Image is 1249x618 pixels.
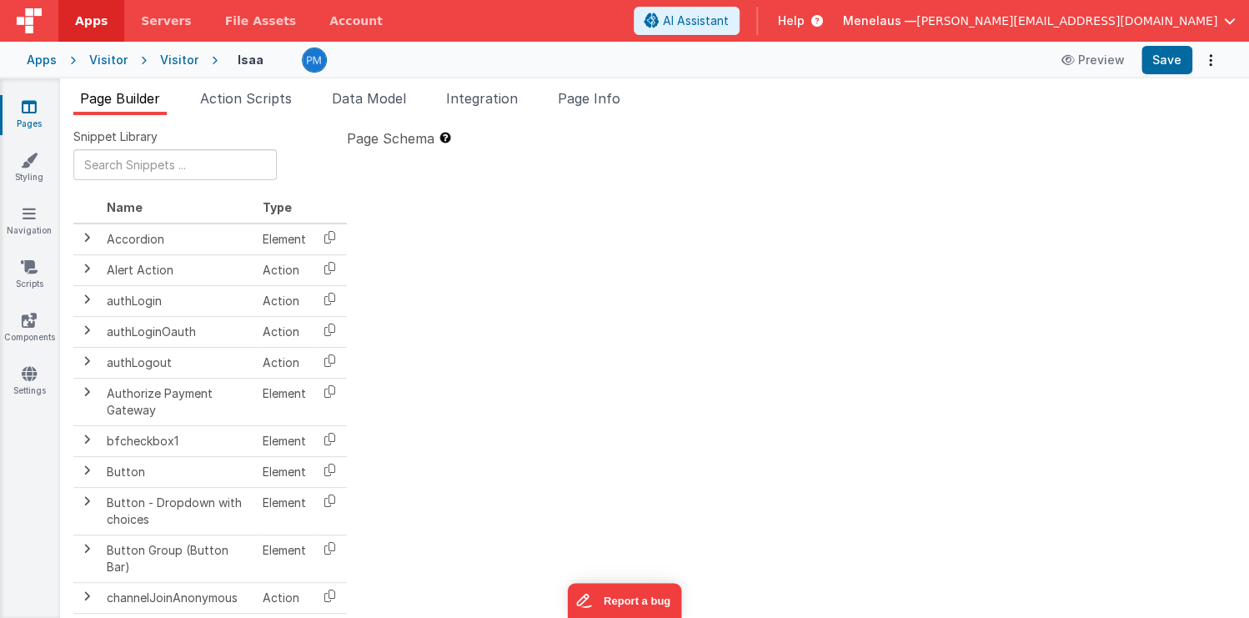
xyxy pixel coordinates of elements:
[1199,48,1222,72] button: Options
[663,13,729,29] span: AI Assistant
[256,487,313,535] td: Element
[303,48,326,72] img: a12ed5ba5769bda9d2665f51d2850528
[1051,47,1135,73] button: Preview
[843,13,916,29] span: Menelaus —
[256,425,313,456] td: Element
[332,90,406,107] span: Data Model
[100,285,256,316] td: authLogin
[200,90,292,107] span: Action Scripts
[100,347,256,378] td: authLogout
[107,200,143,214] span: Name
[634,7,740,35] button: AI Assistant
[256,456,313,487] td: Element
[256,378,313,425] td: Element
[225,13,297,29] span: File Assets
[73,149,277,180] input: Search Snippets ...
[100,456,256,487] td: Button
[916,13,1217,29] span: [PERSON_NAME][EMAIL_ADDRESS][DOMAIN_NAME]
[100,316,256,347] td: authLoginOauth
[27,52,57,68] div: Apps
[160,52,198,68] div: Visitor
[100,582,256,613] td: channelJoinAnonymous
[100,487,256,535] td: Button - Dropdown with choices
[100,378,256,425] td: Authorize Payment Gateway
[256,254,313,285] td: Action
[256,535,313,582] td: Element
[75,13,108,29] span: Apps
[558,90,620,107] span: Page Info
[238,53,263,66] h4: lsaa
[256,224,313,255] td: Element
[256,285,313,316] td: Action
[256,316,313,347] td: Action
[89,52,128,68] div: Visitor
[778,13,805,29] span: Help
[843,13,1236,29] button: Menelaus — [PERSON_NAME][EMAIL_ADDRESS][DOMAIN_NAME]
[100,224,256,255] td: Accordion
[347,128,434,148] span: Page Schema
[80,90,160,107] span: Page Builder
[100,425,256,456] td: bfcheckbox1
[100,535,256,582] td: Button Group (Button Bar)
[263,200,292,214] span: Type
[1141,46,1192,74] button: Save
[256,347,313,378] td: Action
[73,128,158,145] span: Snippet Library
[568,583,682,618] iframe: Marker.io feedback button
[446,90,518,107] span: Integration
[141,13,191,29] span: Servers
[256,582,313,613] td: Action
[100,254,256,285] td: Alert Action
